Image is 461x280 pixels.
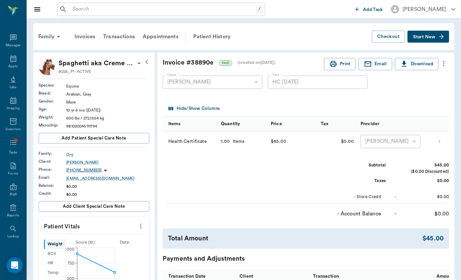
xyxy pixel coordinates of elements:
div: Provider [361,115,379,133]
button: Close drawer [31,3,44,16]
div: $0.00 [399,194,449,200]
input: Search [70,5,256,14]
div: Price [271,115,282,133]
div: Temp [44,268,65,278]
div: Provider [357,117,426,132]
div: Staff [10,192,17,197]
div: Forms [8,171,18,176]
div: Phone : [39,166,66,172]
div: $0.00 [317,132,357,151]
button: Download [395,58,438,70]
div: - Store Credit [332,194,382,200]
div: BCS [44,249,65,259]
div: 1.00 [221,138,230,145]
label: Title [272,73,279,77]
div: Reports [7,213,19,218]
button: more [436,136,443,147]
div: Open Intercom Messenger [7,257,23,273]
a: Invoices [71,29,99,45]
div: Taxes [336,178,386,184]
div: Age : [39,106,66,112]
div: Score ( lb ) [66,239,105,246]
div: Quantity [221,115,240,133]
div: (created on [DATE] ) [237,60,275,66]
button: Add client Special Care Note [39,201,149,212]
div: - Account Balance [331,210,381,218]
div: Labs [10,85,17,90]
div: Weight [44,239,65,249]
button: [PERSON_NAME] [385,3,461,15]
button: Checkout [372,31,405,43]
p: Patient Vitals [39,217,149,234]
div: Family : [39,150,66,156]
div: 600 lbs / 272.1554 kg [66,115,149,121]
button: more [438,58,449,69]
div: Tasks [9,150,17,155]
div: [PERSON_NAME] [163,76,262,89]
button: Start New [407,31,449,43]
button: Email [359,58,392,70]
div: Arabian, Gray [66,91,149,97]
button: Select columns [167,104,222,114]
span: Add patient Special Care Note [62,135,126,142]
div: HR [44,259,65,268]
span: Add client Special Care Note [63,203,125,210]
div: Payments and Adjustments [163,254,449,264]
div: Weight : [39,114,66,120]
div: Gender : [39,98,66,104]
a: [EMAIL_ADDRESS][DOMAIN_NAME] [66,175,149,181]
button: Print [324,58,356,70]
div: 981020045111794 [66,123,149,129]
p: #226_P1 - ACTIVE [59,69,91,75]
div: ($0.00 Discounted) [399,168,449,175]
tspan: 750 [67,261,74,265]
div: Subtotal [336,162,386,168]
div: Species : [39,82,66,88]
div: Microchip : [39,122,66,128]
div: $0.00 [399,178,449,184]
div: Lookup [7,234,19,239]
div: Messages [6,43,21,48]
div: Appts [8,64,18,69]
span: PAID [219,61,232,66]
img: Profile Image [39,58,56,75]
a: Patient History [189,29,234,45]
div: 10 yr 6 mo ([DATE]) [66,107,149,113]
div: $0.00 [66,191,149,197]
div: Client : [39,158,66,164]
div: Tax [321,115,328,133]
div: Email : [39,174,66,180]
div: Total Amount [168,234,422,243]
p: Spaghetti aka Creme Brulee Ory [59,58,135,69]
a: Transactions [99,29,139,45]
div: Quantity [218,117,267,132]
div: Mare [66,99,149,105]
p: [PHONE_NUMBER] [66,167,101,173]
button: Add Task [352,3,385,15]
a: Appointments [139,29,182,45]
button: more [135,220,146,232]
div: Inventory [6,127,21,132]
div: - [395,194,396,200]
div: Price [267,117,317,132]
a: Ory [66,151,149,157]
div: $45.00 [271,137,286,146]
a: [PERSON_NAME] [66,159,149,165]
label: Client [167,73,176,77]
div: Items [230,138,245,145]
div: Balance : [39,182,66,188]
div: Items [163,117,218,132]
div: Breed : [39,90,66,96]
button: Add patient Special Care Note [39,133,149,143]
div: $0.00 [399,210,449,218]
div: Credit : [39,190,66,196]
div: Equine [66,83,149,89]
